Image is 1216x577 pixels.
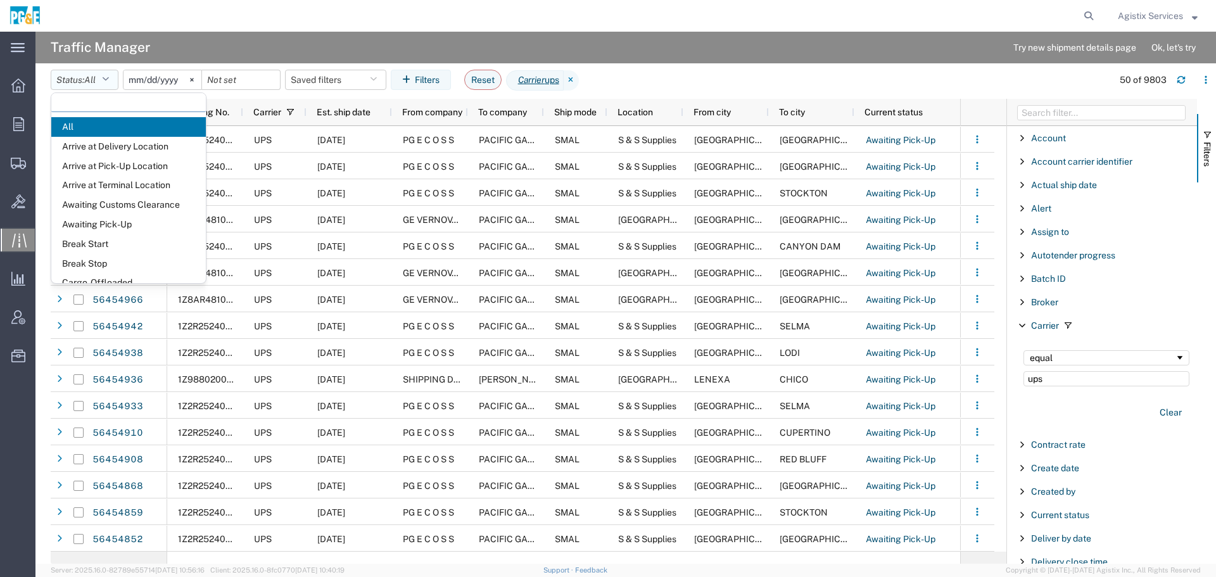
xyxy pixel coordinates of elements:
[403,135,454,145] span: PG E C O S S
[178,188,274,198] span: 1Z2R25240336879168
[317,188,345,198] span: 08/11/2025
[618,241,676,251] span: S & S Supplies
[693,107,731,117] span: From city
[479,481,624,491] span: PACIFIC GAS ELECTRIC C O MROIS
[1031,557,1108,567] span: Delivery close time
[178,348,274,358] span: 1Z2R25240310589627
[1031,533,1091,543] span: Deliver by date
[479,428,624,438] span: PACIFIC GAS ELECTRIC C O MROIS
[694,295,785,305] span: ROCHESTER
[617,107,653,117] span: Location
[865,396,936,417] a: Awaiting Pick-Up
[865,423,936,443] a: Awaiting Pick-Up
[403,481,454,491] span: PG E C O S S
[479,507,624,517] span: PACIFIC GAS ELECTRIC C O MROIS
[1031,297,1058,307] span: Broker
[403,321,454,331] span: PG E C O S S
[202,70,280,89] input: Not set
[254,534,272,544] span: UPS
[317,268,345,278] span: 08/11/2025
[618,268,892,278] span: San Francisco - Gen Office Complex - 77 Beale
[694,321,785,331] span: FAIRFIELD
[317,135,345,145] span: 08/11/2025
[254,454,272,464] span: UPS
[780,428,830,438] span: CUPERTINO
[178,241,269,251] span: 1Z2R25240312851811
[865,290,936,310] a: Awaiting Pick-Up
[254,348,272,358] span: UPS
[403,188,454,198] span: PG E C O S S
[694,268,785,278] span: ROCHESTER
[403,162,454,172] span: PG E C O S S
[694,507,785,517] span: FAIRFIELD
[555,454,579,464] span: SMAL
[1120,73,1167,87] div: 50 of 9803
[555,268,579,278] span: SMAL
[254,215,272,225] span: UPS
[51,215,206,234] span: Awaiting Pick-Up
[694,374,730,384] span: LENEXA
[1031,227,1069,237] span: Assign to
[479,162,624,172] span: PACIFIC GAS ELECTRIC C O MROIS
[403,507,454,517] span: PG E C O S S
[1117,8,1198,23] button: Agistix Services
[618,162,676,172] span: S & S Supplies
[865,157,936,177] a: Awaiting Pick-Up
[780,188,828,198] span: STOCKTON
[865,237,936,257] a: Awaiting Pick-Up
[618,348,676,358] span: S & S Supplies
[254,321,272,331] span: UPS
[285,70,386,90] button: Saved filters
[865,184,936,204] a: Awaiting Pick-Up
[51,273,206,293] span: Cargo-Offloaded
[780,241,840,251] span: CANYON DAM
[864,107,923,117] span: Current status
[780,162,870,172] span: RICHMOND
[780,454,826,464] span: RED BLUFF
[1031,203,1051,213] span: Alert
[317,374,345,384] span: 08/11/2025
[618,374,892,384] span: San Francisco - Gen Office Complex - 77 Beale
[317,428,345,438] span: 08/11/2025
[1023,350,1189,365] div: Filtering operator
[178,481,275,491] span: 1Z2R25240329858720
[254,428,272,438] span: UPS
[555,374,579,384] span: SMAL
[1031,250,1115,260] span: Autotender progress
[780,374,808,384] span: CHICO
[780,534,942,544] span: SAN JOSE
[92,529,144,550] a: 56454852
[92,450,144,470] a: 56454908
[317,162,345,172] span: 08/11/2025
[478,107,527,117] span: To company
[403,401,454,411] span: PG E C O S S
[865,450,936,470] a: Awaiting Pick-Up
[51,32,150,63] h4: Traffic Manager
[178,295,272,305] span: 1Z8AR4810395121573
[84,75,96,85] span: All
[403,215,498,225] span: GE VERNOVA MDS LLC
[51,234,206,254] span: Break Start
[51,566,205,574] span: Server: 2025.16.0-82789e55714
[555,321,579,331] span: SMAL
[1031,133,1066,143] span: Account
[555,428,579,438] span: SMAL
[555,135,579,145] span: SMAL
[178,428,275,438] span: 1Z2R25240333894941
[1031,486,1075,497] span: Created by
[403,454,454,464] span: PG E C O S S
[155,566,205,574] span: [DATE] 10:56:16
[694,401,785,411] span: FAIRFIELD
[92,423,144,443] a: 56454910
[865,476,936,497] a: Awaiting Pick-Up
[317,348,345,358] span: 08/11/2025
[555,241,579,251] span: SMAL
[391,70,451,90] button: Filters
[254,401,272,411] span: UPS
[403,374,507,384] span: SHIPPING DEPARTMENT
[254,374,272,384] span: UPS
[403,295,498,305] span: GE VERNOVA MDS LLC
[178,401,276,411] span: 1Z2R25240304928389
[464,70,502,90] button: Reset
[51,175,206,195] span: Arrive at Terminal Location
